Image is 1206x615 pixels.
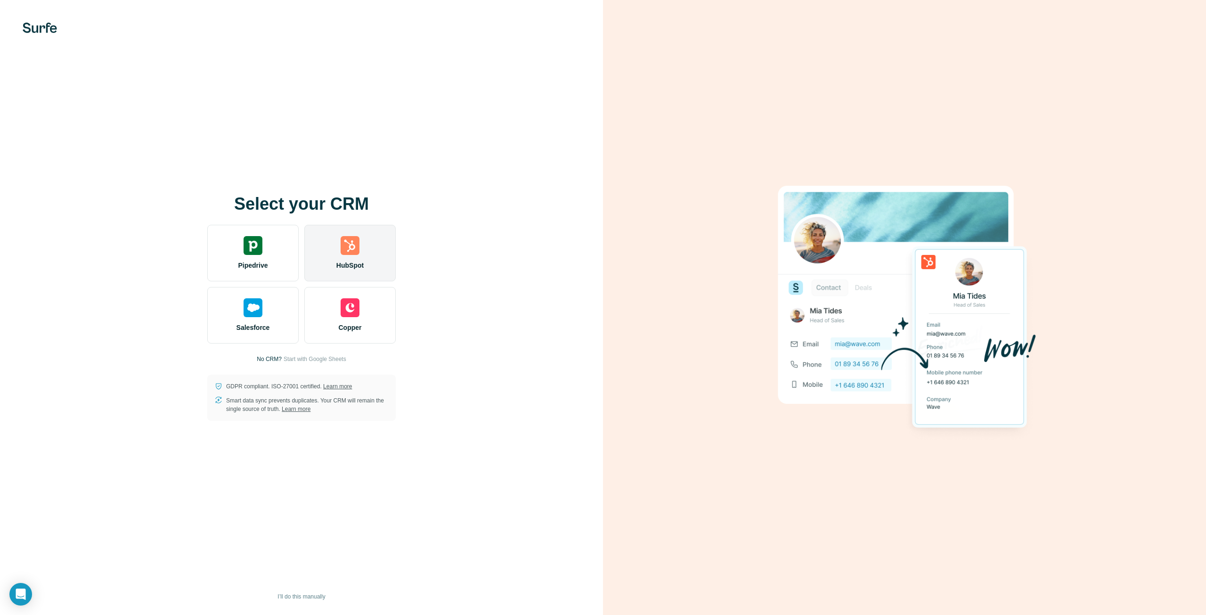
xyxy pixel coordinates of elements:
span: Pipedrive [238,261,268,270]
h1: Select your CRM [207,195,396,213]
img: copper's logo [341,298,359,317]
button: I’ll do this manually [271,590,332,604]
img: hubspot's logo [341,236,359,255]
p: Smart data sync prevents duplicates. Your CRM will remain the single source of truth. [226,396,388,413]
span: Copper [339,323,362,332]
img: HUBSPOT image [773,171,1036,444]
div: Open Intercom Messenger [9,583,32,606]
img: salesforce's logo [244,298,262,317]
span: HubSpot [336,261,364,270]
a: Learn more [323,383,352,390]
span: Salesforce [236,323,270,332]
span: I’ll do this manually [277,592,325,601]
button: Start with Google Sheets [284,355,346,363]
img: Surfe's logo [23,23,57,33]
p: GDPR compliant. ISO-27001 certified. [226,382,352,391]
a: Learn more [282,406,310,412]
p: No CRM? [257,355,282,363]
img: pipedrive's logo [244,236,262,255]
